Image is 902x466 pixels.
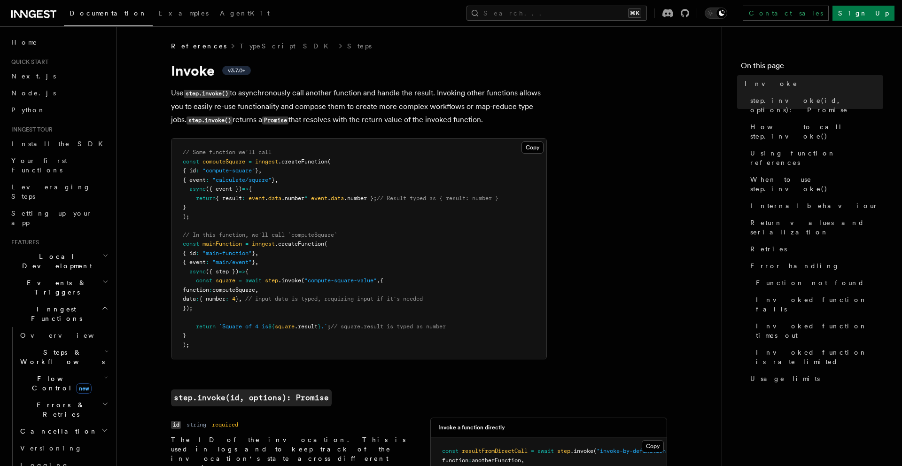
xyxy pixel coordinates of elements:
span: .number [281,195,304,202]
span: .invoke [570,448,593,454]
a: Invoked function times out [752,318,883,344]
span: .invoke [278,277,301,284]
span: // input data is typed, requiring input if it's needed [245,295,423,302]
span: 4 [232,295,235,302]
span: } [252,259,255,265]
span: } [252,250,255,256]
a: Leveraging Steps [8,179,110,205]
span: mainFunction [202,241,242,247]
button: Events & Triggers [8,274,110,301]
button: Local Development [8,248,110,274]
span: Return values and serialization [750,218,883,237]
code: step.invoke() [187,116,233,124]
span: { result [216,195,242,202]
span: { event [183,259,206,265]
span: Versioning [20,444,82,452]
span: : [242,195,245,202]
span: , [258,167,262,174]
a: Using function references [746,145,883,171]
span: .result [295,323,318,330]
a: Examples [153,3,214,25]
a: Invoke [741,75,883,92]
a: AgentKit [214,3,275,25]
span: "main-function" [202,250,252,256]
span: } [272,177,275,183]
a: Error handling [746,257,883,274]
span: Invoked function times out [756,321,883,340]
a: step.invoke(id, options): Promise [746,92,883,118]
span: Install the SDK [11,140,109,148]
span: : [206,177,209,183]
span: Features [8,239,39,246]
span: . [327,195,331,202]
a: Contact sales [743,6,829,21]
dd: required [212,421,238,428]
button: Flow Controlnew [16,370,110,396]
p: Use to asynchronously call another function and handle the result. Invoking other functions allow... [171,86,547,127]
span: computeSquare [212,287,255,293]
span: Invoked function fails [756,295,883,314]
a: Usage limits [746,370,883,387]
a: Home [8,34,110,51]
span: // Result typed as { result: number } [377,195,498,202]
span: Home [11,38,38,47]
span: .number }; [344,195,377,202]
span: = [249,158,252,165]
a: Install the SDK [8,135,110,152]
span: = [239,277,242,284]
span: .createFunction [275,241,324,247]
span: Quick start [8,58,48,66]
span: Cancellation [16,427,98,436]
a: Internal behaviour [746,197,883,214]
span: Node.js [11,89,56,97]
a: Setting up your app [8,205,110,231]
span: } [318,323,321,330]
a: Invoked function is rate limited [752,344,883,370]
span: "invoke-by-definition" [597,448,669,454]
span: ({ event }) [206,186,242,192]
span: v3.7.0+ [228,67,245,74]
span: inngest [252,241,275,247]
span: "main/event" [212,259,252,265]
a: Retries [746,241,883,257]
span: const [183,158,199,165]
span: data [183,295,196,302]
span: resultFromDirectCall [462,448,528,454]
span: ; [327,323,331,330]
button: Steps & Workflows [16,344,110,370]
span: // square.result is typed as number [331,323,446,330]
span: { [245,268,249,275]
span: => [239,268,245,275]
span: ); [183,342,189,348]
span: Overview [20,332,117,339]
span: , [255,250,258,256]
span: When to use step.invoke() [750,175,883,194]
span: event [311,195,327,202]
h3: Invoke a function directly [438,424,505,431]
span: , [255,259,258,265]
span: await [537,448,554,454]
span: const [183,241,199,247]
span: Inngest Functions [8,304,101,323]
span: // Some function we'll call [183,149,272,155]
span: How to call step.invoke() [750,122,883,141]
span: ( [327,158,331,165]
span: ( [301,277,304,284]
span: => [242,186,249,192]
span: . [265,195,268,202]
span: , [255,287,258,293]
span: ${ [268,323,275,330]
span: data [331,195,344,202]
span: { id [183,167,196,174]
span: , [275,177,278,183]
code: step.invoke(id, options): Promise [171,389,332,406]
span: Next.js [11,72,56,80]
span: `Square of 4 is [219,323,268,330]
span: new [76,383,92,394]
button: Copy [642,440,664,452]
button: Cancellation [16,423,110,440]
span: = [531,448,534,454]
span: Error handling [750,261,840,271]
span: } [183,204,186,210]
span: Python [11,106,46,114]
